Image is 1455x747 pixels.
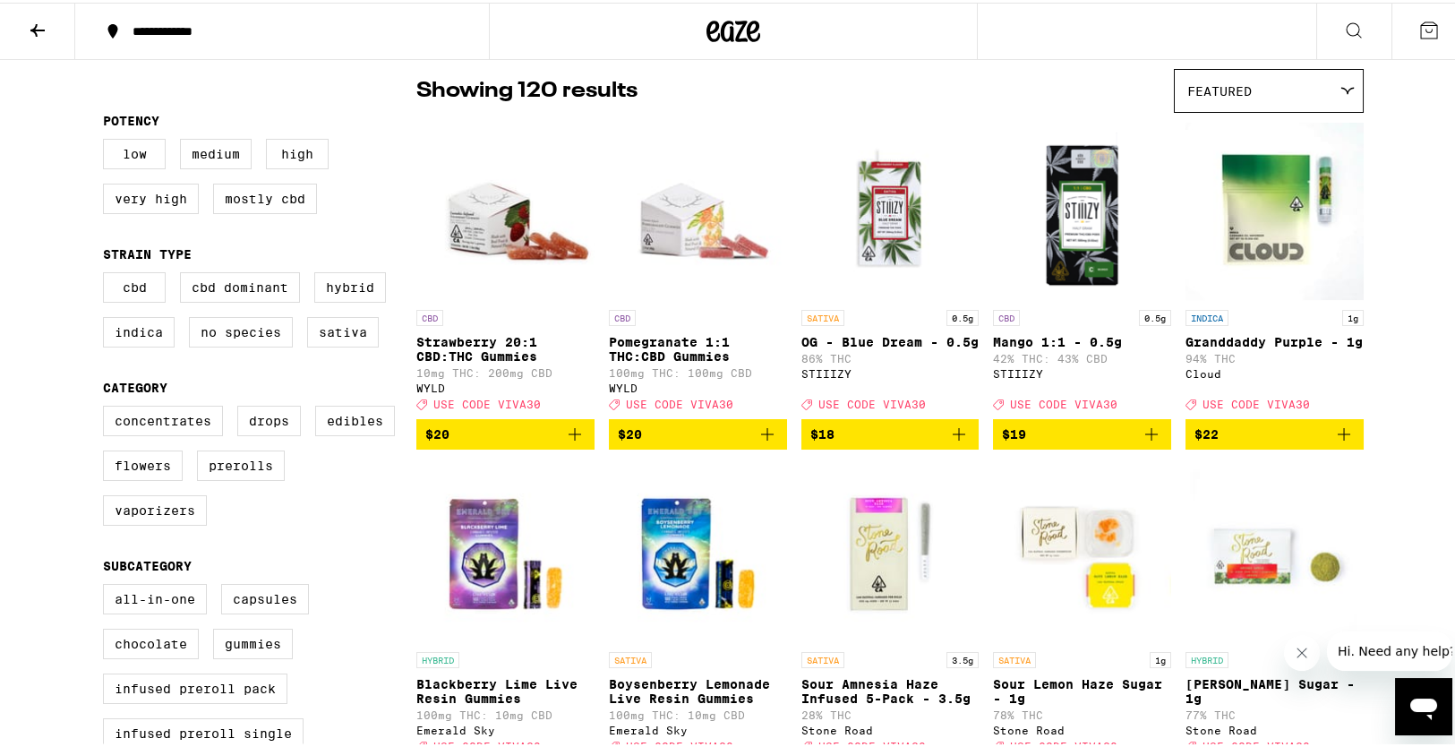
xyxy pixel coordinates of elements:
label: Edibles [315,403,395,434]
div: Emerald Sky [609,722,787,734]
p: CBD [993,307,1020,323]
label: Very High [103,181,199,211]
p: 3.5g [946,649,979,665]
span: USE CODE VIVA30 [1010,396,1117,408]
p: Sour Lemon Haze Sugar - 1g [993,674,1171,703]
span: USE CODE VIVA30 [1203,396,1310,408]
p: SATIVA [609,649,652,665]
a: Open page for Strawberry 20:1 CBD:THC Gummies from WYLD [416,119,595,416]
p: 0.5g [1139,307,1171,323]
legend: Subcategory [103,556,192,571]
legend: Potency [103,111,159,125]
span: $19 [1002,425,1026,439]
label: Capsules [221,581,309,612]
a: Open page for Pomegranate 1:1 THC:CBD Gummies from WYLD [609,119,787,416]
p: SATIVA [801,307,844,323]
img: WYLD - Strawberry 20:1 CBD:THC Gummies [416,119,595,298]
label: Chocolate [103,626,199,657]
p: 0.5g [946,307,979,323]
p: 94% THC [1185,350,1364,362]
img: Emerald Sky - Blackberry Lime Live Resin Gummies [416,461,595,640]
img: Cloud - Granddaddy Purple - 1g [1185,119,1364,298]
img: Stone Road - Sour Amnesia Haze Infused 5-Pack - 3.5g [801,461,980,640]
a: Open page for OG - Blue Dream - 0.5g from STIIIZY [801,119,980,416]
p: Showing 120 results [416,73,638,104]
p: Granddaddy Purple - 1g [1185,332,1364,347]
p: HYBRID [416,649,459,665]
div: Stone Road [1185,722,1364,734]
span: USE CODE VIVA30 [626,396,733,408]
label: Mostly CBD [213,181,317,211]
span: $22 [1194,425,1219,439]
div: Stone Road [993,722,1171,734]
label: Concentrates [103,403,223,434]
span: Hi. Need any help? [11,13,129,27]
label: Flowers [103,448,183,478]
div: Cloud [1185,365,1364,377]
p: 1g [1342,307,1364,323]
p: Strawberry 20:1 CBD:THC Gummies [416,332,595,361]
img: STIIIZY - OG - Blue Dream - 0.5g [801,119,980,298]
p: 1g [1150,649,1171,665]
label: Sativa [307,314,379,345]
img: STIIIZY - Mango 1:1 - 0.5g [993,119,1171,298]
label: Medium [180,136,252,167]
div: WYLD [416,380,595,391]
p: 100mg THC: 100mg CBD [609,365,787,376]
img: Stone Road - Oreo Biscotti Sugar - 1g [1185,461,1364,640]
label: CBD Dominant [180,270,300,300]
p: 78% THC [993,707,1171,718]
img: WYLD - Pomegranate 1:1 THC:CBD Gummies [609,119,787,298]
span: USE CODE VIVA30 [433,396,541,408]
label: No Species [189,314,293,345]
p: CBD [609,307,636,323]
label: CBD [103,270,166,300]
p: SATIVA [801,649,844,665]
button: Add to bag [993,416,1171,447]
p: 100mg THC: 10mg CBD [609,707,787,718]
img: Stone Road - Sour Lemon Haze Sugar - 1g [993,461,1171,640]
p: SATIVA [993,649,1036,665]
label: All-In-One [103,581,207,612]
p: Blackberry Lime Live Resin Gummies [416,674,595,703]
iframe: Close message [1284,632,1320,668]
button: Add to bag [609,416,787,447]
a: Open page for Granddaddy Purple - 1g from Cloud [1185,119,1364,416]
button: Add to bag [1185,416,1364,447]
p: Sour Amnesia Haze Infused 5-Pack - 3.5g [801,674,980,703]
label: Infused Preroll Single [103,716,304,746]
label: Indica [103,314,175,345]
p: 28% THC [801,707,980,718]
p: INDICA [1185,307,1228,323]
p: 42% THC: 43% CBD [993,350,1171,362]
a: Open page for Mango 1:1 - 0.5g from STIIIZY [993,119,1171,416]
p: 10mg THC: 200mg CBD [416,365,595,376]
label: High [266,136,329,167]
iframe: Message from company [1327,629,1452,668]
iframe: Button to launch messaging window [1395,675,1452,733]
label: Hybrid [314,270,386,300]
span: $20 [425,425,449,439]
button: Add to bag [801,416,980,447]
label: Prerolls [197,448,285,478]
label: Vaporizers [103,493,207,523]
p: Pomegranate 1:1 THC:CBD Gummies [609,332,787,361]
div: WYLD [609,380,787,391]
div: Stone Road [801,722,980,734]
p: 86% THC [801,350,980,362]
label: Infused Preroll Pack [103,671,287,701]
span: $18 [810,425,834,439]
p: CBD [416,307,443,323]
span: Featured [1187,82,1252,96]
label: Gummies [213,626,293,657]
button: Add to bag [416,416,595,447]
p: OG - Blue Dream - 0.5g [801,332,980,347]
legend: Strain Type [103,245,192,259]
span: USE CODE VIVA30 [818,396,926,408]
div: STIIIZY [801,365,980,377]
p: Mango 1:1 - 0.5g [993,332,1171,347]
img: Emerald Sky - Boysenberry Lemonade Live Resin Gummies [609,461,787,640]
span: $20 [618,425,642,439]
legend: Category [103,378,167,392]
div: Emerald Sky [416,722,595,734]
